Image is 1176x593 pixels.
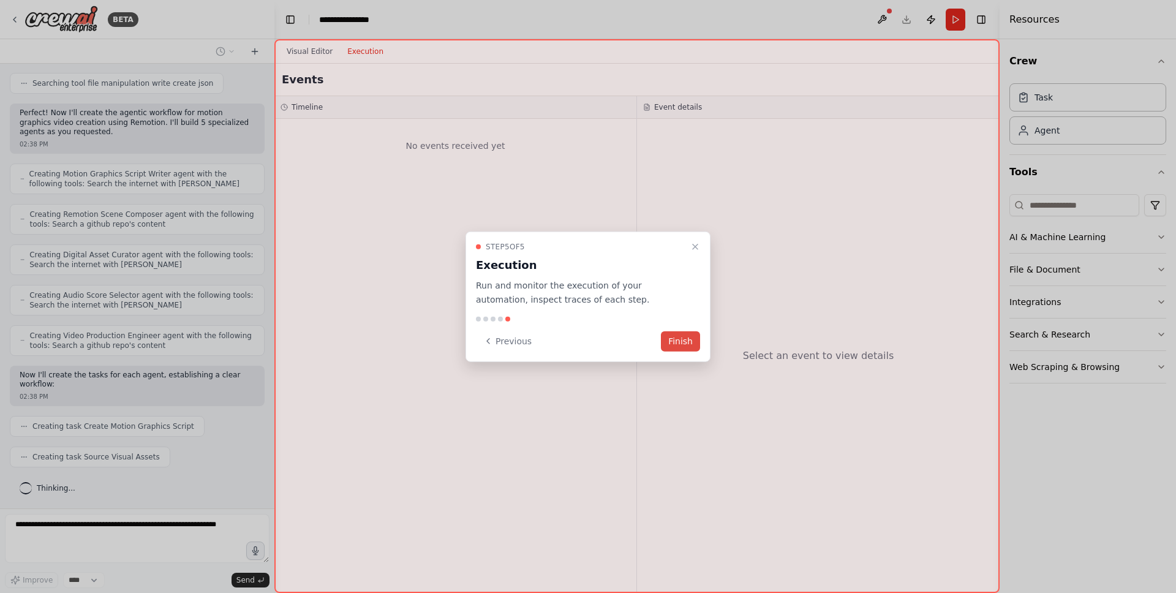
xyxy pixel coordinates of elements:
[282,11,299,28] button: Hide left sidebar
[486,242,525,252] span: Step 5 of 5
[661,331,700,351] button: Finish
[688,240,703,254] button: Close walkthrough
[476,279,685,307] p: Run and monitor the execution of your automation, inspect traces of each step.
[476,257,685,274] h3: Execution
[476,331,539,351] button: Previous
